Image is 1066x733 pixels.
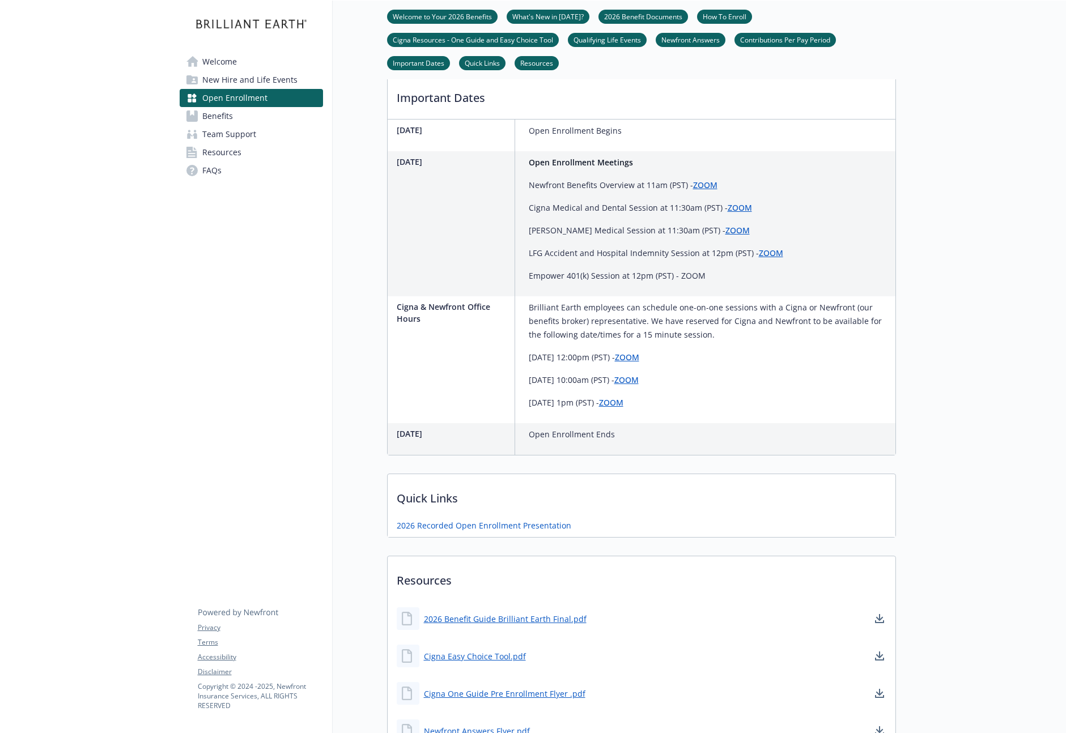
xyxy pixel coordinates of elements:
p: [PERSON_NAME] Medical Session at 11:30am (PST) - [529,224,783,237]
p: Newfront Benefits Overview at 11am (PST) - [529,178,783,192]
strong: Open Enrollment Meetings [529,157,633,168]
a: Welcome [180,53,323,71]
a: New Hire and Life Events [180,71,323,89]
p: LFG Accident and Hospital Indemnity Session at 12pm (PST) - [529,246,783,260]
a: ZOOM [615,352,639,363]
p: [DATE] [397,124,510,136]
a: download document [873,687,886,700]
span: Benefits [202,107,233,125]
a: ZOOM [728,202,752,213]
a: ZOOM [725,225,750,236]
p: Quick Links [388,474,895,516]
a: Open Enrollment [180,89,323,107]
a: Cigna Resources - One Guide and Easy Choice Tool [387,34,559,45]
a: Important Dates [387,57,450,68]
span: Team Support [202,125,256,143]
a: Accessibility [198,652,322,662]
a: How To Enroll [697,11,752,22]
a: Welcome to Your 2026 Benefits [387,11,498,22]
a: 2026 Benefit Documents [598,11,688,22]
a: Quick Links [459,57,506,68]
span: Open Enrollment [202,89,267,107]
span: New Hire and Life Events [202,71,298,89]
a: Team Support [180,125,323,143]
p: Open Enrollment Begins [529,124,622,138]
a: Newfront Answers [656,34,725,45]
a: ZOOM [614,374,639,385]
span: Resources [202,143,241,161]
p: [DATE] 10:00am (PST) - [529,373,891,387]
p: Cigna Medical and Dental Session at 11:30am (PST) - [529,201,783,215]
p: Brilliant Earth employees can schedule one-on-one sessions with a Cigna or Newfront (our benefits... [529,301,891,342]
a: 2026 Benefit Guide Brilliant Earth Final.pdf [424,613,587,625]
a: Terms [198,637,322,647]
a: Qualifying Life Events [568,34,647,45]
a: Cigna Easy Choice Tool.pdf [424,650,526,662]
span: FAQs [202,161,222,180]
a: FAQs [180,161,323,180]
p: Resources [388,556,895,598]
a: Resources [180,143,323,161]
a: download document [873,649,886,663]
a: Privacy [198,623,322,633]
p: [DATE] [397,156,510,168]
a: download document [873,612,886,625]
p: Open Enrollment Ends [529,428,615,441]
p: [DATE] [397,428,510,440]
p: Cigna & Newfront Office Hours [397,301,510,325]
a: 2026 Recorded Open Enrollment Presentation [397,519,571,531]
a: ZOOM [759,248,783,258]
a: ZOOM [693,180,717,190]
a: Cigna One Guide Pre Enrollment Flyer .pdf [424,688,585,700]
a: ZOOM [599,397,623,408]
a: Contributions Per Pay Period [734,34,836,45]
p: [DATE] 1pm (PST) - [529,396,891,410]
a: What's New in [DATE]? [507,11,589,22]
a: Resources [515,57,559,68]
a: Disclaimer [198,667,322,677]
p: Empower 401(k) Session at 12pm (PST) - ZOOM [529,269,783,283]
p: Copyright © 2024 - 2025 , Newfront Insurance Services, ALL RIGHTS RESERVED [198,681,322,710]
span: Welcome [202,53,237,71]
a: Benefits [180,107,323,125]
p: Important Dates [388,74,895,116]
p: [DATE] 12:00pm (PST) - [529,351,891,364]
